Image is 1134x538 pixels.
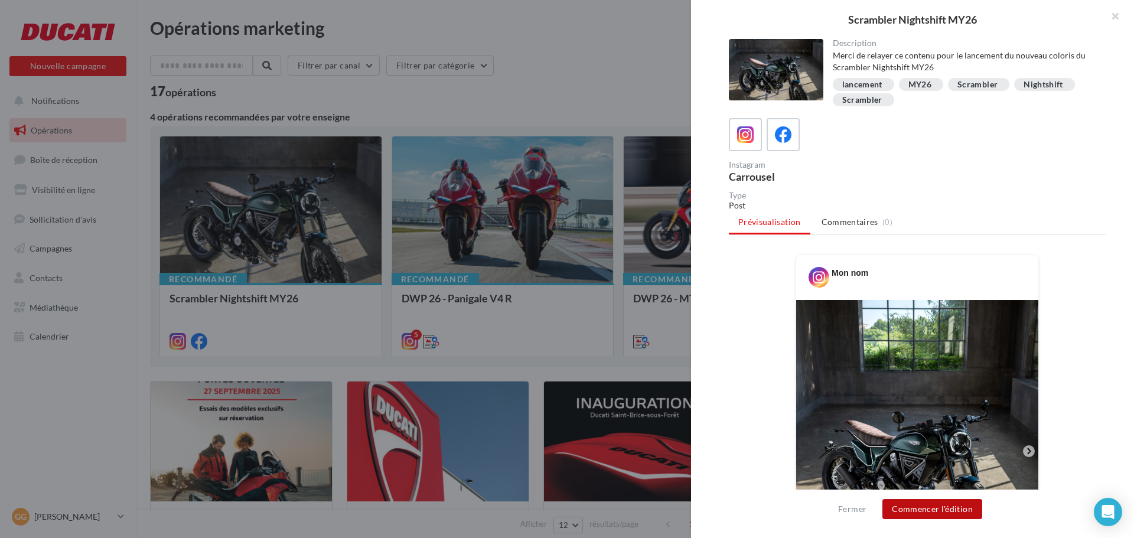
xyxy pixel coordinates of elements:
[882,499,982,519] button: Commencer l'édition
[729,200,1106,211] div: Post
[832,267,868,279] div: Mon nom
[729,191,1106,200] div: Type
[729,161,913,169] div: Instagram
[882,217,892,227] span: (0)
[822,216,878,228] span: Commentaires
[833,39,1097,47] div: Description
[833,502,871,516] button: Fermer
[833,50,1097,73] div: Merci de relayer ce contenu pour le lancement du nouveau coloris du Scrambler Nightshift MY26
[1094,498,1122,526] div: Open Intercom Messenger
[1024,80,1063,89] div: Nightshift
[842,80,882,89] div: lancement
[957,80,998,89] div: Scrambler
[908,80,931,89] div: MY26
[710,14,1115,25] div: Scrambler Nightshift MY26
[842,96,882,105] div: Scrambler
[729,171,913,182] div: Carrousel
